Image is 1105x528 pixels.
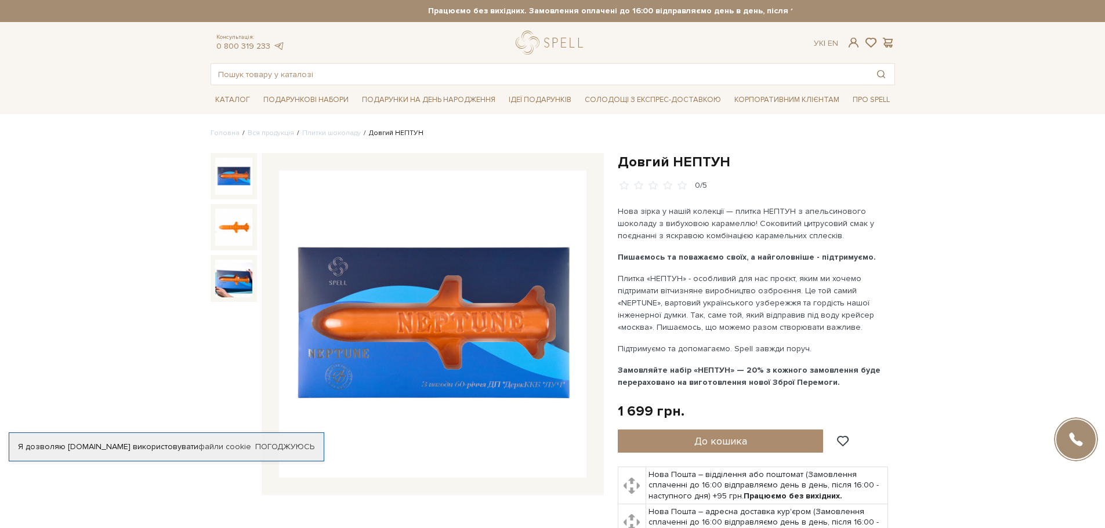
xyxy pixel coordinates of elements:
[211,64,868,85] input: Пошук товару у каталозі
[248,129,294,137] a: Вся продукція
[198,442,251,451] a: файли cookie
[824,38,825,48] span: |
[357,91,500,109] span: Подарунки на День народження
[302,129,361,137] a: Плитки шоколаду
[730,90,844,110] a: Корпоративним клієнтам
[216,41,270,51] a: 0 800 319 233
[516,31,588,54] a: logo
[694,435,747,447] span: До кошика
[618,153,895,171] h1: Довгий НЕПТУН
[618,272,890,333] p: Плитка «НЕПТУН» - особливий для нас проєкт, яким ми хочемо підтримати вітчизняне виробництво озбр...
[828,38,838,48] a: En
[9,442,324,452] div: Я дозволяю [DOMAIN_NAME] використовувати
[848,91,894,109] span: Про Spell
[313,6,998,16] strong: Працюємо без вихідних. Замовлення оплачені до 16:00 відправляємо день в день, після 16:00 - насту...
[211,129,240,137] a: Головна
[580,90,726,110] a: Солодощі з експрес-доставкою
[255,442,314,452] a: Погоджуюсь
[259,91,353,109] span: Подарункові набори
[215,209,252,246] img: Довгий НЕПТУН
[211,91,255,109] span: Каталог
[216,34,285,41] span: Консультація:
[273,41,285,51] a: telegram
[744,491,842,501] b: Працюємо без вихідних.
[618,402,684,420] div: 1 699 грн.
[504,91,576,109] span: Ідеї подарунків
[868,64,894,85] button: Пошук товару у каталозі
[618,343,890,355] p: Підтримуємо та допомагаємо. Spell завжди поруч.
[814,38,838,49] div: Ук
[618,365,881,387] b: Замовляйте набір «НЕПТУН» — 20% з кожного замовлення буде перераховано на виготовлення нової Збро...
[215,158,252,195] img: Довгий НЕПТУН
[646,467,888,504] td: Нова Пошта – відділення або поштомат (Замовлення сплаченні до 16:00 відправляємо день в день, піс...
[618,252,876,262] b: Пишаємось та поважаємо своїх, а найголовніше - підтримуємо.
[215,260,252,297] img: Довгий НЕПТУН
[618,205,890,242] p: Нова зірка у нашій колекції — плитка НЕПТУН з апельсинового шоколаду з вибуховою карамеллю! Соков...
[618,429,824,453] button: До кошика
[695,180,707,191] div: 0/5
[361,128,423,139] li: Довгий НЕПТУН
[279,170,586,478] img: Довгий НЕПТУН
